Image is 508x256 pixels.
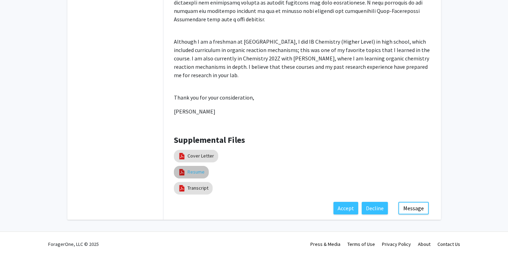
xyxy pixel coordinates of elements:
button: Message [398,202,429,214]
img: pdf_icon.png [178,152,186,160]
a: Cover Letter [187,152,214,160]
p: [PERSON_NAME] [174,107,430,116]
p: Thank you for your consideration, [174,93,430,102]
button: Accept [333,202,358,214]
a: Transcript [187,184,208,192]
a: Terms of Use [347,241,375,247]
img: pdf_icon.png [178,184,186,192]
a: About [418,241,430,247]
button: Decline [362,202,388,214]
a: Contact Us [437,241,460,247]
a: Resume [187,168,205,176]
a: Press & Media [310,241,340,247]
iframe: Chat [5,225,30,251]
h4: Supplemental Files [174,135,430,145]
img: pdf_icon.png [178,168,186,176]
p: Although I am a freshman at [GEOGRAPHIC_DATA], I did IB Chemistry (Higher Level) in high school, ... [174,37,430,79]
a: Privacy Policy [382,241,411,247]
